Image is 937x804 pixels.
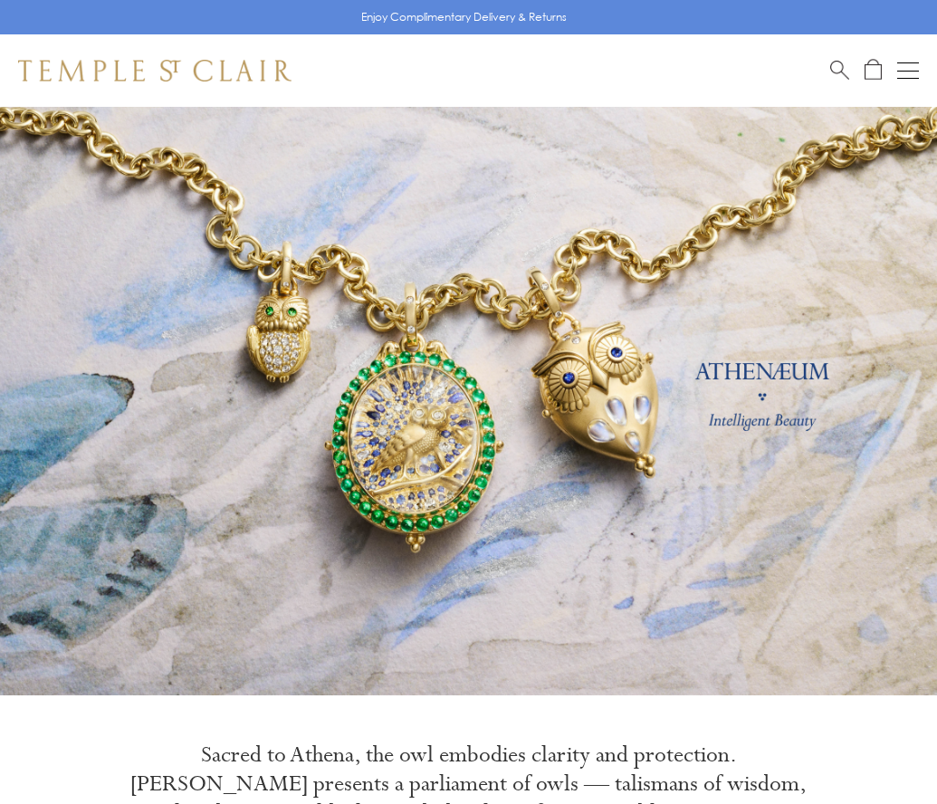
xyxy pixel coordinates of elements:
img: Temple St. Clair [18,60,292,81]
a: Open Shopping Bag [865,59,882,81]
button: Open navigation [897,60,919,81]
a: Search [830,59,849,81]
p: Enjoy Complimentary Delivery & Returns [361,8,567,26]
